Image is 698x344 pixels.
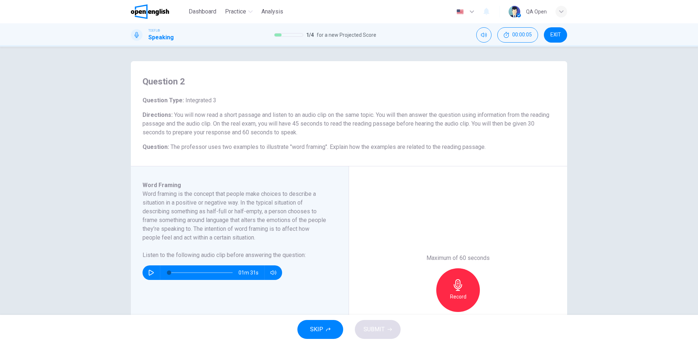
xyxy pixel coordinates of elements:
span: Practice [225,7,246,16]
img: en [456,9,465,15]
h6: Question Type : [143,96,555,105]
span: You will now read a short passage and listen to an audio clip on the same topic. You will then an... [143,111,549,136]
button: Analysis [258,5,286,18]
a: OpenEnglish logo [131,4,186,19]
span: EXIT [550,32,561,38]
div: QA Open [526,7,547,16]
img: Profile picture [509,6,520,17]
button: Practice [222,5,256,18]
h6: Listen to the following audio clip before answering the question : [143,251,328,260]
button: Record [436,268,480,312]
span: 1 / 4 [306,31,314,39]
h1: Speaking [148,33,174,42]
div: Hide [497,27,538,43]
span: SKIP [310,324,323,335]
h6: Question : [143,143,555,151]
div: Mute [476,27,492,43]
button: EXIT [544,27,567,43]
span: Integrated 3 [184,97,216,104]
span: 01m 31s [238,265,264,280]
h4: Question 2 [143,76,555,87]
span: Dashboard [189,7,216,16]
span: The professor uses two examples to illustrate "word framing". Explain how the examples are relate... [171,143,486,150]
span: Word Framing [143,182,181,189]
button: Dashboard [186,5,219,18]
span: Analysis [261,7,283,16]
span: TOEFL® [148,28,160,33]
h6: Record [450,292,466,301]
span: 00:00:05 [512,32,532,38]
img: OpenEnglish logo [131,4,169,19]
button: SKIP [297,320,343,339]
h6: Directions : [143,111,555,137]
h6: Maximum of 60 seconds [426,254,490,262]
span: for a new Projected Score [317,31,376,39]
button: 00:00:05 [497,27,538,43]
h6: Word framing is the concept that people make choices to describe a situation in a positive or neg... [143,190,328,242]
